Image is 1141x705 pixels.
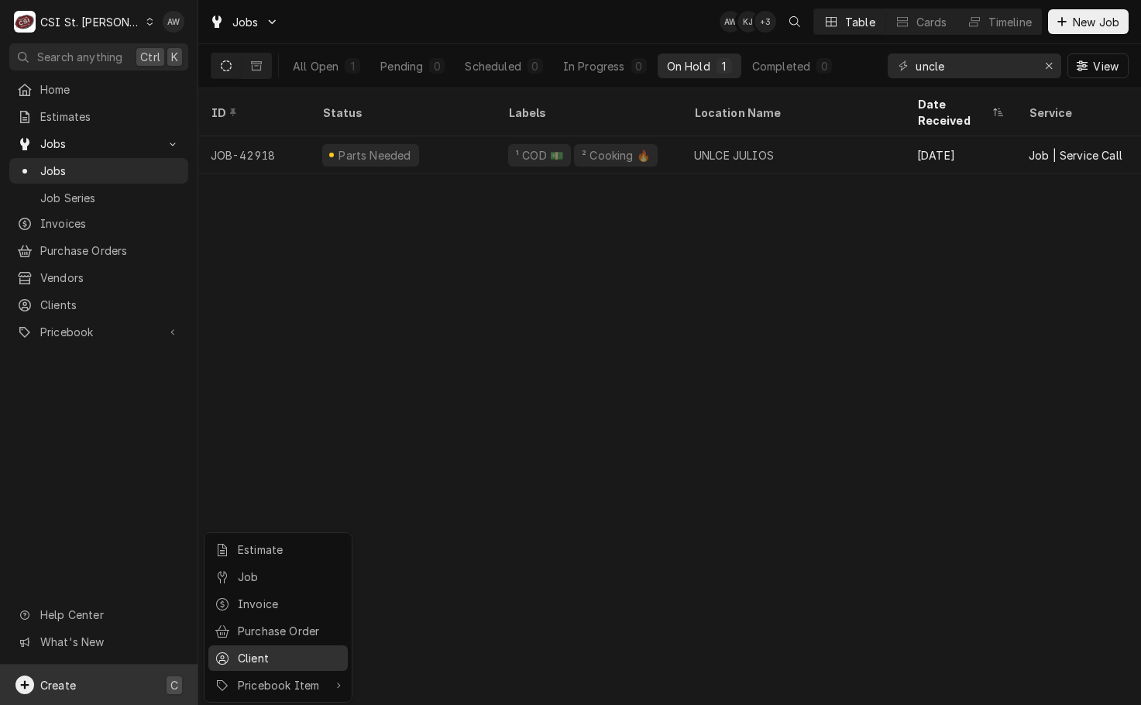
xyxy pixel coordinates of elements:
[238,650,342,666] div: Client
[9,158,188,184] a: Go to Jobs
[9,185,188,211] a: Go to Job Series
[238,596,342,612] div: Invoice
[238,542,342,558] div: Estimate
[40,190,180,206] span: Job Series
[40,163,180,179] span: Jobs
[238,623,342,639] div: Purchase Order
[238,569,342,585] div: Job
[238,677,328,693] div: Pricebook Item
